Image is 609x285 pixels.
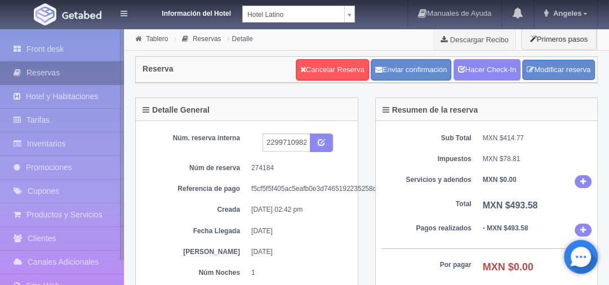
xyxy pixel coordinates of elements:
[251,205,344,215] dd: [DATE] 02:42 pm
[242,6,355,23] a: Hotel Latino
[483,154,592,164] dd: MXN $78.81
[371,59,451,81] button: Enviar confirmación
[550,9,582,17] span: Angeles
[251,247,344,257] dd: [DATE]
[150,247,240,257] dt: [PERSON_NAME]
[381,133,472,143] dt: Sub Total
[143,65,174,73] h4: Reserva
[381,154,472,164] dt: Impuestos
[483,224,528,232] b: - MXN $493.58
[150,205,240,215] dt: Creada
[434,28,515,51] a: Descargar Recibo
[521,28,597,50] button: Primeros pasos
[381,175,472,185] dt: Servicios y adendos
[146,35,168,43] a: Tablero
[251,226,344,236] dd: [DATE]
[383,106,478,114] h4: Resumen de la reserva
[150,163,240,173] dt: Núm de reserva
[381,224,472,233] dt: Pagos realizados
[251,184,344,194] dd: f5cf5f5f405ac5eafb0e3d7465192235258d625e
[34,3,56,25] img: Getabed
[247,6,340,23] span: Hotel Latino
[141,6,231,19] dt: Información del Hotel
[150,268,240,278] dt: Núm Noches
[381,199,472,209] dt: Total
[150,226,240,236] dt: Fecha Llegada
[454,59,521,81] a: Hacer Check-In
[483,176,517,184] b: MXN $0.00
[150,133,240,143] dt: Núm. reserva interna
[251,163,344,173] dd: 274184
[522,60,595,81] a: Modificar reserva
[251,268,344,278] dd: 1
[150,184,240,194] dt: Referencia de pago
[224,33,256,44] li: Detalle
[483,261,534,273] b: MXN $0.00
[62,11,101,19] img: Getabed
[483,133,592,143] dd: MXN $414.77
[381,260,472,270] dt: Por pagar
[296,59,369,81] a: Cancelar Reserva
[483,201,538,210] b: MXN $493.58
[193,35,221,43] a: Reservas
[143,106,210,114] h4: Detalle General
